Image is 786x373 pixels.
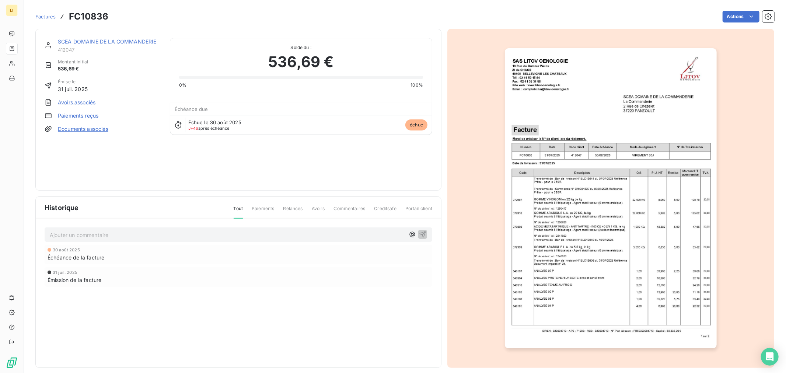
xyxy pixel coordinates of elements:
span: échue [405,119,427,130]
h3: FC10836 [69,10,108,23]
a: Paiements reçus [58,112,98,119]
a: Factures [35,13,56,20]
span: Tout [234,205,243,219]
div: Open Intercom Messenger [761,348,779,366]
span: Paiements [252,205,274,218]
span: Échéance due [175,106,208,112]
span: 0% [179,82,186,88]
span: 536,69 € [58,65,88,73]
span: Factures [35,14,56,20]
img: Logo LeanPay [6,357,18,369]
a: Documents associés [58,125,108,133]
span: Relances [283,205,303,218]
span: Échéance de la facture [48,254,104,261]
span: 30 août 2025 [53,248,80,252]
span: Émission de la facture [48,276,101,284]
span: Creditsafe [374,205,397,218]
span: Solde dû : [179,44,423,51]
span: 536,69 € [268,51,333,73]
span: 31 juil. 2025 [58,85,88,93]
span: 412047 [58,47,161,53]
span: Montant initial [58,59,88,65]
span: après échéance [188,126,230,130]
img: invoice_thumbnail [505,48,717,348]
button: Actions [723,11,759,22]
a: SCEA DOMAINE DE LA COMMANDERIE [58,38,157,45]
span: Échue le 30 août 2025 [188,119,241,125]
a: Avoirs associés [58,99,95,106]
span: J+46 [188,126,199,131]
span: 100% [411,82,423,88]
span: Avoirs [312,205,325,218]
span: 31 juil. 2025 [53,270,77,275]
span: Commentaires [334,205,366,218]
span: Portail client [405,205,432,218]
span: Émise le [58,79,88,85]
span: Historique [45,203,79,213]
div: LI [6,4,18,16]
